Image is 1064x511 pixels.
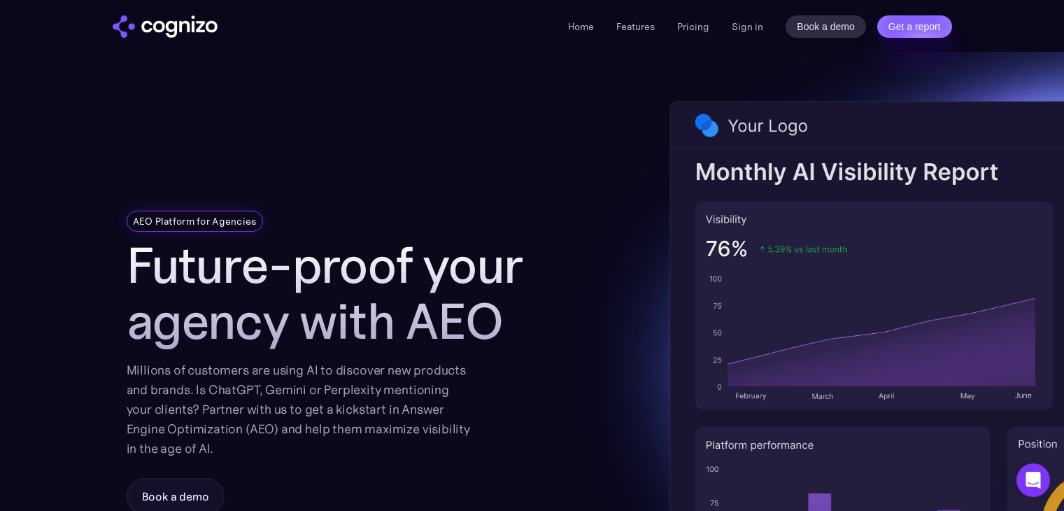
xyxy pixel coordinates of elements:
div: AEO Platform for Agencies [133,214,257,228]
a: home [113,15,218,38]
div: Open Intercom Messenger [1016,463,1050,497]
h1: Future-proof your agency with AEO [127,237,560,349]
a: Features [616,20,655,33]
div: Book a demo [142,488,209,505]
a: Book a demo [786,15,866,38]
a: Get a report [877,15,952,38]
a: Sign in [732,18,763,35]
a: Home [568,20,594,33]
div: Millions of customers are using AI to discover new products and brands. Is ChatGPT, Gemini or Per... [127,360,471,458]
a: Pricing [677,20,709,33]
img: cognizo logo [113,15,218,38]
